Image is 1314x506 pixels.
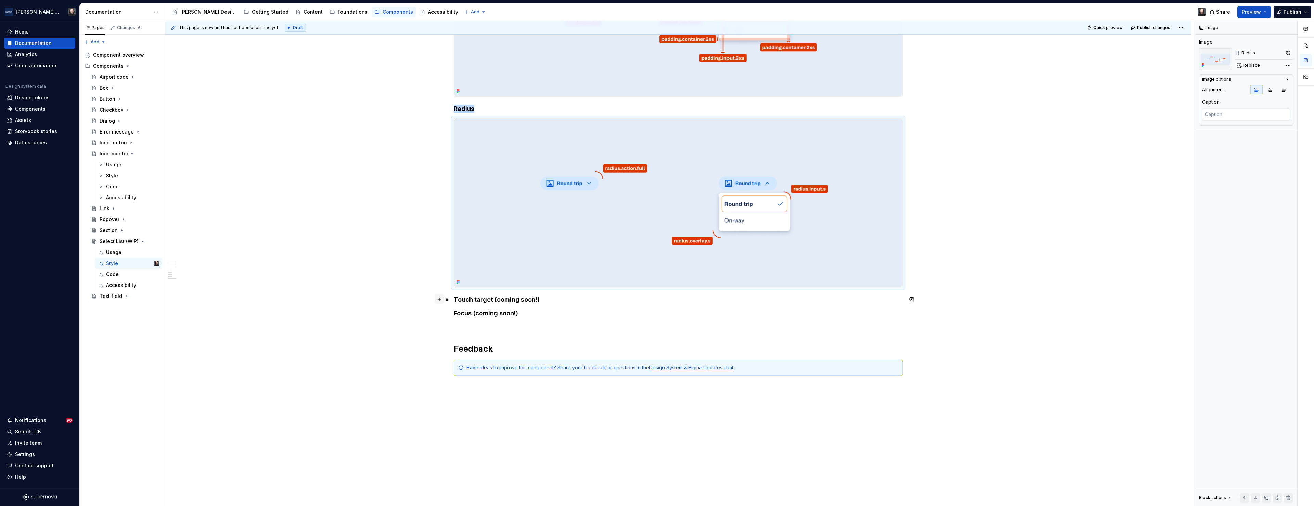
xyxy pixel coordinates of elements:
img: Teunis Vorsteveld [154,261,159,266]
div: Radius [1241,50,1255,56]
a: Design tokens [4,92,75,103]
h4: Radius [454,105,903,113]
a: Popover [89,214,162,225]
div: Have ideas to improve this component? Share your feedback or questions in the . [466,364,898,371]
div: Notifications [15,417,46,424]
div: Accessibility [428,9,458,15]
div: Invite team [15,440,42,446]
a: Select List (WIP) [89,236,162,247]
a: Analytics [4,49,75,60]
button: Publish changes [1129,23,1173,33]
a: Accessibility [95,192,162,203]
a: Data sources [4,137,75,148]
div: Analytics [15,51,37,58]
a: Design System & Figma Updates chat [649,365,733,370]
div: Components [93,63,124,69]
div: Documentation [15,40,52,47]
a: Foundations [327,7,370,17]
button: Notifications90 [4,415,75,426]
span: Replace [1243,63,1260,68]
div: Storybook stories [15,128,57,135]
div: Button [100,96,115,102]
div: Design system data [5,84,46,89]
a: Components [372,7,416,17]
button: Image options [1202,77,1290,82]
a: StyleTeunis Vorsteveld [95,258,162,269]
div: Help [15,473,26,480]
div: Page tree [82,50,162,302]
div: Alignment [1202,86,1224,93]
img: 6f7d715e-2e6e-4c6a-8c71-7dbead7011ad.png [1199,48,1232,70]
div: Icon button [100,139,127,146]
div: Code [106,183,119,190]
a: Getting Started [241,7,291,17]
h2: Feedback [454,343,903,354]
span: Draft [293,25,303,30]
div: Usage [106,249,121,256]
a: Assets [4,115,75,126]
div: [PERSON_NAME] Airlines [16,9,60,15]
span: 6 [137,25,142,30]
button: Preview [1237,6,1271,18]
button: Add [462,7,488,17]
span: Publish [1284,9,1301,15]
div: Home [15,28,29,35]
div: Contact support [15,462,54,469]
h4: Touch target (coming soon!) [454,295,903,304]
div: Incrementer [100,150,128,157]
div: Code automation [15,62,56,69]
div: Pages [85,25,105,30]
a: Accessibility [417,7,461,17]
a: Code [95,181,162,192]
div: [PERSON_NAME] Design [180,9,237,15]
div: Box [100,85,108,91]
img: Teunis Vorsteveld [68,8,76,16]
div: Components [82,61,162,72]
a: Airport code [89,72,162,83]
div: Design tokens [15,94,50,101]
div: Caption [1202,99,1220,105]
button: Quick preview [1085,23,1126,33]
div: Image [1199,39,1213,46]
div: Accessibility [106,282,136,289]
div: Foundations [338,9,368,15]
a: Error message [89,126,162,137]
span: Publish changes [1137,25,1170,30]
span: This page is new and has not been published yet. [179,25,279,30]
div: Search ⌘K [15,428,41,435]
span: Preview [1242,9,1261,15]
button: [PERSON_NAME] AirlinesTeunis Vorsteveld [1,4,78,19]
a: Incrementer [89,148,162,159]
button: Contact support [4,460,75,471]
div: Text field [100,293,122,300]
div: Accessibility [106,194,136,201]
img: Teunis Vorsteveld [1198,8,1206,16]
span: 90 [66,418,73,423]
a: Content [293,7,325,17]
div: Code [106,271,119,278]
a: Style [95,170,162,181]
div: Page tree [169,5,461,19]
div: Settings [15,451,35,458]
div: Block actions [1199,493,1232,503]
div: Components [383,9,413,15]
span: Share [1216,9,1230,15]
a: Home [4,26,75,37]
a: Storybook stories [4,126,75,137]
div: Data sources [15,139,47,146]
button: Replace [1235,61,1263,70]
a: Text field [89,291,162,302]
span: Quick preview [1093,25,1123,30]
div: Link [100,205,109,212]
a: Documentation [4,38,75,49]
button: Search ⌘K [4,426,75,437]
div: Changes [117,25,142,30]
a: Settings [4,449,75,460]
svg: Supernova Logo [23,494,57,501]
div: Error message [100,128,134,135]
a: [PERSON_NAME] Design [169,7,240,17]
img: 6f7d715e-2e6e-4c6a-8c71-7dbead7011ad.png [454,119,902,287]
a: Components [4,103,75,114]
a: Button [89,93,162,104]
